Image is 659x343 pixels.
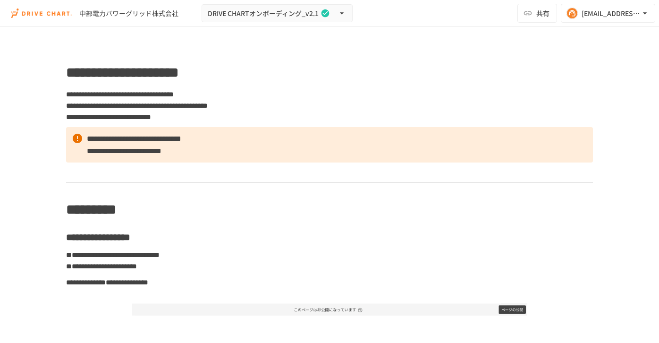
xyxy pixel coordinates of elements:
[202,4,353,23] button: DRIVE CHARTオンボーディング_v2.1
[582,8,640,19] div: [EMAIL_ADDRESS][DOMAIN_NAME]
[561,4,655,23] button: [EMAIL_ADDRESS][DOMAIN_NAME]
[536,8,549,18] span: 共有
[79,9,178,18] div: 中部電力パワーグリッド株式会社
[517,4,557,23] button: 共有
[208,8,319,19] span: DRIVE CHARTオンボーディング_v2.1
[11,6,72,21] img: i9VDDS9JuLRLX3JIUyK59LcYp6Y9cayLPHs4hOxMB9W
